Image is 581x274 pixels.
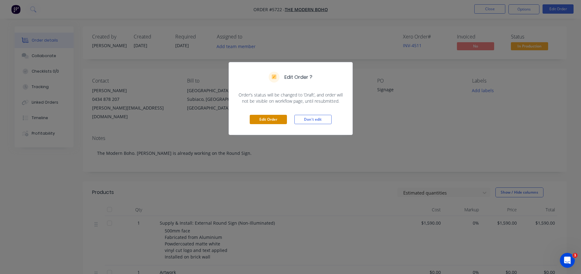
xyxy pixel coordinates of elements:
[250,115,287,124] button: Edit Order
[573,253,578,258] span: 1
[294,115,332,124] button: Don't edit
[236,92,345,104] span: Order’s status will be changed to ‘Draft’, and order will not be visible on workflow page, until ...
[284,74,312,81] h5: Edit Order ?
[560,253,575,268] iframe: Intercom live chat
